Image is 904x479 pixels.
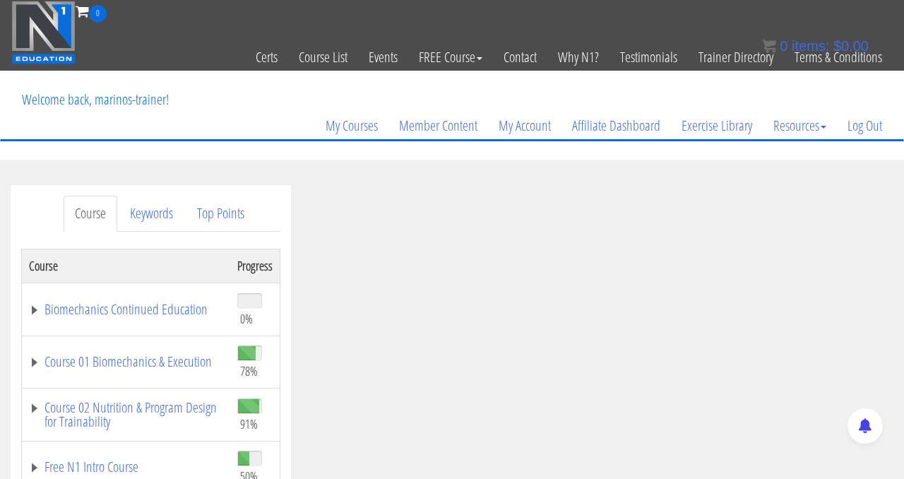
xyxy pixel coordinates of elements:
a: Exercise Library [671,92,763,160]
span: $ [833,38,841,54]
a: Events [358,23,408,92]
img: n1-education [11,1,76,64]
a: Trainer Directory [688,23,784,92]
span: 78% [240,363,258,379]
span: 0% [240,311,253,326]
span: 0 [89,5,107,23]
a: FREE Course [408,23,493,92]
a: Affiliate Dashboard [561,92,671,160]
a: Top Points [186,196,256,232]
span: 0 [780,38,787,54]
a: 0 [76,1,107,20]
a: Terms & Conditions [784,23,893,92]
a: Resources [763,92,837,160]
a: 0 items: $0.00 [762,38,869,54]
a: My Account [488,92,561,160]
span: items: [792,38,829,54]
a: Certs [245,23,288,92]
a: Biomechanics Continued Education [29,302,223,317]
a: My Courses [315,92,388,160]
a: Contact [493,23,547,92]
a: Free N1 Intro Course [29,460,223,474]
a: Keywords [119,196,184,232]
bdi: 0.00 [833,38,869,54]
a: Member Content [388,92,488,160]
a: Course 01 Biomechanics & Execution [29,355,223,369]
a: Why N1? [547,23,609,92]
p: Welcome back, marinos-trainer! [11,71,179,128]
a: Course List [288,23,358,92]
th: Progress [230,249,280,283]
img: icon11.png [762,39,776,53]
a: Log Out [837,92,893,160]
a: Course 02 Nutrition & Program Design for Trainability [29,401,223,429]
a: Course [64,196,117,232]
th: Course [22,249,230,283]
span: 91% [240,416,258,432]
a: Testimonials [609,23,688,92]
